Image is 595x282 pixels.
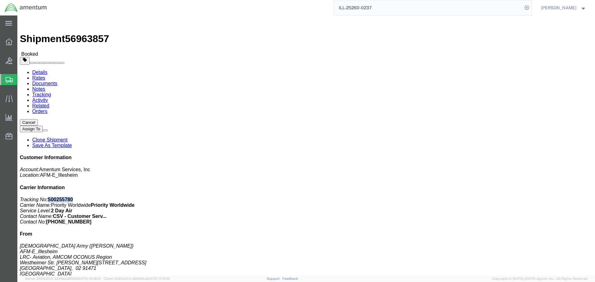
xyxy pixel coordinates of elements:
[17,15,595,275] iframe: FS Legacy Container
[147,277,170,280] span: [DATE] 17:21:12
[282,277,298,280] a: Feedback
[77,277,101,280] span: [DATE] 10:18:31
[541,4,576,11] span: Hector Melo
[492,276,588,281] span: Copyright © [DATE]-[DATE] Agistix Inc., All Rights Reserved
[104,277,170,280] span: Client: 2025.20.0-e640dba
[334,0,522,15] input: Search for shipment number, reference number
[267,277,282,280] a: Support
[541,4,587,11] button: [PERSON_NAME]
[25,277,101,280] span: Server: 2025.20.0-32d5ea39505
[4,3,47,12] img: logo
